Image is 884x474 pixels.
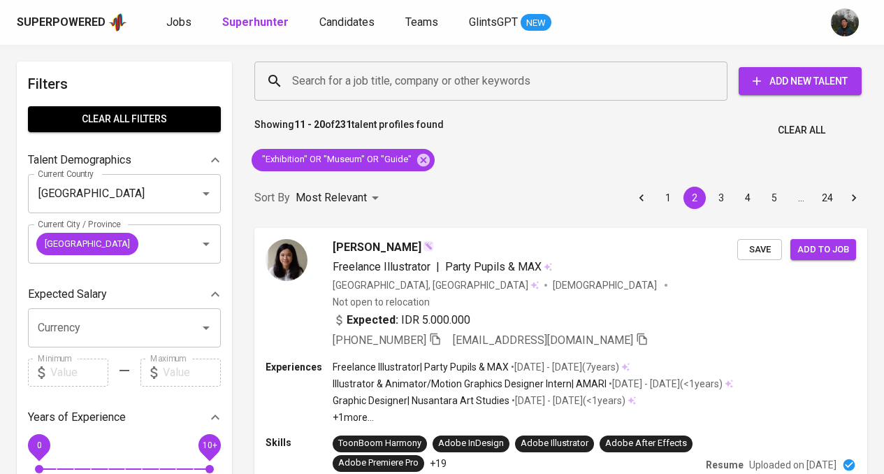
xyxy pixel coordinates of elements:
div: Most Relevant [296,185,384,211]
span: NEW [521,16,551,30]
h6: Filters [28,73,221,95]
button: Clear All filters [28,106,221,132]
p: Experiences [266,360,333,374]
button: Clear All [772,117,831,143]
span: 10+ [202,440,217,450]
button: Add to job [790,239,856,261]
b: 11 - 20 [294,119,325,130]
p: Resume [706,458,744,472]
div: Adobe Illustrator [521,437,588,450]
p: Showing of talent profiles found [254,117,444,143]
button: Go to page 24 [816,187,839,209]
p: Most Relevant [296,189,367,206]
p: Years of Experience [28,409,126,426]
span: | [436,259,440,275]
button: Go to page 3 [710,187,732,209]
img: magic_wand.svg [423,240,434,252]
span: Party Pupils & MAX [445,260,542,273]
span: Add New Talent [750,73,850,90]
div: Superpowered [17,15,106,31]
span: "Exhibition" OR "Museum" OR "Guide" [252,153,420,166]
button: Go to next page [843,187,865,209]
button: Open [196,234,216,254]
p: Graphic Designer | Nusantara Art Studies [333,394,509,408]
input: Value [50,359,108,387]
span: Add to job [797,242,849,258]
button: Go to page 5 [763,187,785,209]
p: Skills [266,436,333,450]
span: Teams [405,15,438,29]
img: glenn@glints.com [831,8,859,36]
a: Candidates [319,14,377,31]
p: Talent Demographics [28,152,131,168]
button: Go to page 1 [657,187,679,209]
img: ebe228b2d3c4b37cebd53a504befce25.jpg [266,239,307,281]
div: [GEOGRAPHIC_DATA], [GEOGRAPHIC_DATA] [333,278,539,292]
p: Sort By [254,189,290,206]
a: Jobs [166,14,194,31]
div: Adobe After Effects [605,437,687,450]
div: ToonBoom Harmony [338,437,421,450]
a: Teams [405,14,441,31]
span: Clear All [778,122,825,139]
div: IDR 5.000.000 [333,312,470,329]
span: [PHONE_NUMBER] [333,333,426,347]
div: "Exhibition" OR "Museum" OR "Guide" [252,149,435,171]
span: [PERSON_NAME] [333,239,421,256]
b: Expected: [347,312,398,329]
span: Freelance Illustrator [333,260,430,273]
button: Go to page 4 [737,187,759,209]
div: Adobe InDesign [438,437,504,450]
p: Expected Salary [28,286,107,303]
img: app logo [108,12,127,33]
b: Superhunter [222,15,289,29]
button: Go to previous page [630,187,653,209]
button: page 2 [683,187,706,209]
span: 0 [36,440,41,450]
a: Superhunter [222,14,291,31]
p: Illustrator & Animator/Motion Graphics Designer Intern | AMARI [333,377,607,391]
button: Open [196,318,216,338]
span: [GEOGRAPHIC_DATA] [36,237,138,250]
p: • [DATE] - [DATE] ( <1 years ) [607,377,723,391]
button: Add New Talent [739,67,862,95]
span: Jobs [166,15,191,29]
span: Candidates [319,15,375,29]
input: Value [163,359,221,387]
div: Talent Demographics [28,146,221,174]
p: Not open to relocation [333,295,430,309]
p: • [DATE] - [DATE] ( 7 years ) [509,360,619,374]
a: Superpoweredapp logo [17,12,127,33]
p: +19 [430,457,447,471]
div: Adobe Premiere Pro [338,457,419,470]
span: Save [744,242,775,258]
p: • [DATE] - [DATE] ( <1 years ) [509,394,625,408]
p: +1 more ... [333,410,733,424]
button: Save [737,239,782,261]
p: Uploaded on [DATE] [749,458,836,472]
a: GlintsGPT NEW [469,14,551,31]
span: [EMAIL_ADDRESS][DOMAIN_NAME] [453,333,633,347]
div: Years of Experience [28,403,221,431]
span: Clear All filters [39,110,210,128]
span: GlintsGPT [469,15,518,29]
div: [GEOGRAPHIC_DATA] [36,233,138,255]
p: Freelance Illustrator | Party Pupils & MAX [333,360,509,374]
div: Expected Salary [28,280,221,308]
div: … [790,191,812,205]
nav: pagination navigation [628,187,867,209]
button: Open [196,184,216,203]
b: 231 [335,119,352,130]
span: [DEMOGRAPHIC_DATA] [553,278,659,292]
